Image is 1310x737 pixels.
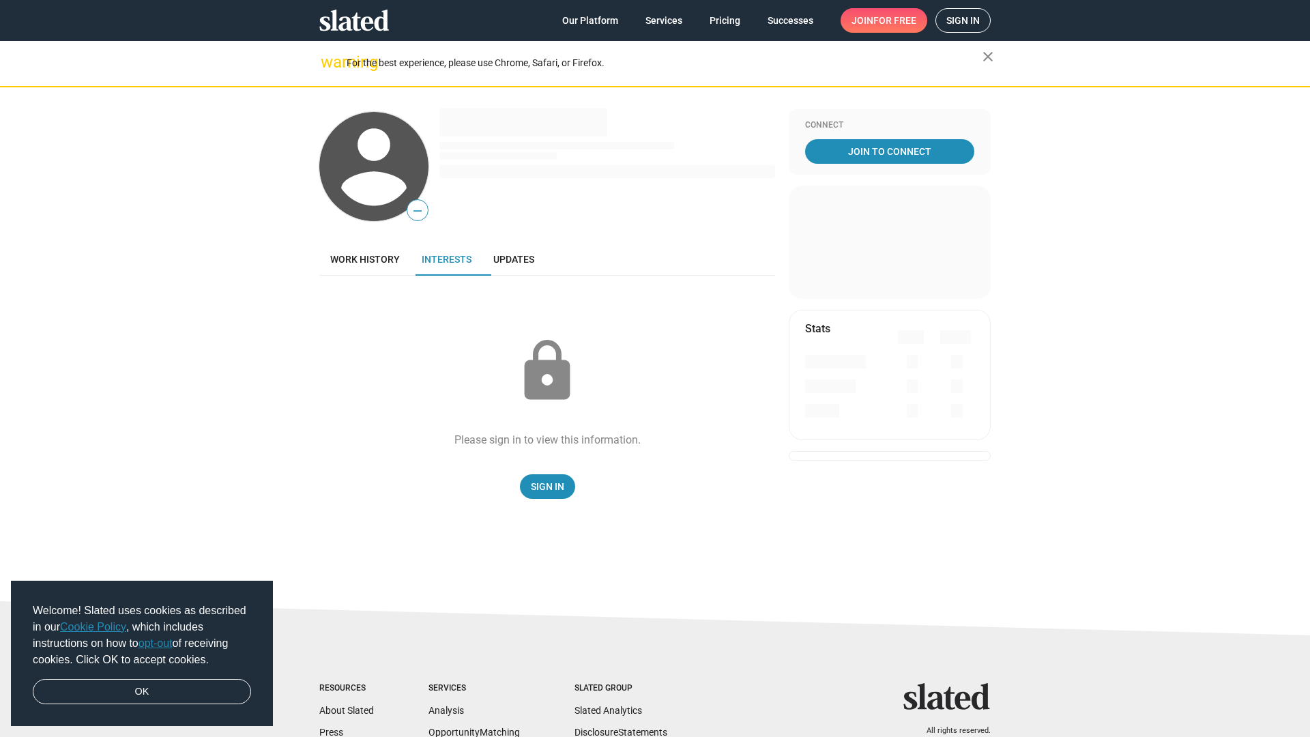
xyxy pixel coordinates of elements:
mat-icon: warning [321,54,337,70]
span: Successes [768,8,813,33]
span: Pricing [710,8,740,33]
span: Updates [493,254,534,265]
a: Join To Connect [805,139,974,164]
a: Our Platform [551,8,629,33]
span: Our Platform [562,8,618,33]
a: opt-out [139,637,173,649]
mat-icon: lock [513,337,581,405]
span: Sign in [946,9,980,32]
div: Connect [805,120,974,131]
a: Cookie Policy [60,621,126,633]
a: Successes [757,8,824,33]
span: for free [873,8,916,33]
a: dismiss cookie message [33,679,251,705]
a: About Slated [319,705,374,716]
a: Updates [482,243,545,276]
span: Interests [422,254,471,265]
span: Sign In [531,474,564,499]
span: — [407,202,428,220]
span: Join [851,8,916,33]
div: cookieconsent [11,581,273,727]
span: Join To Connect [808,139,972,164]
div: Services [428,683,520,694]
a: Slated Analytics [574,705,642,716]
div: Resources [319,683,374,694]
a: Joinfor free [841,8,927,33]
span: Work history [330,254,400,265]
a: Pricing [699,8,751,33]
a: Work history [319,243,411,276]
a: Analysis [428,705,464,716]
mat-icon: close [980,48,996,65]
a: Interests [411,243,482,276]
div: Slated Group [574,683,667,694]
a: Sign in [935,8,991,33]
span: Welcome! Slated uses cookies as described in our , which includes instructions on how to of recei... [33,603,251,668]
a: Services [635,8,693,33]
mat-card-title: Stats [805,321,830,336]
div: For the best experience, please use Chrome, Safari, or Firefox. [347,54,982,72]
span: Services [645,8,682,33]
a: Sign In [520,474,575,499]
div: Please sign in to view this information. [454,433,641,447]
